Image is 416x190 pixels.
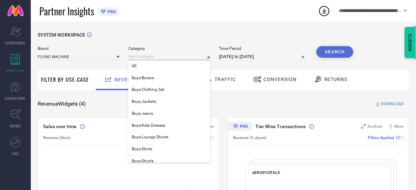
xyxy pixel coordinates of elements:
span: | [403,135,404,140]
div: Boys-Clothing Set [128,84,210,95]
svg: Zoom [361,124,366,129]
div: Boys-Jeans [128,108,210,119]
div: Boys-Boxers [128,72,210,84]
span: Brand [38,46,120,51]
span: AEROPOSTALE [252,170,280,175]
span: Revenue [115,77,138,82]
div: Boys-Jackets [128,96,210,107]
span: Boys-Jackets [132,99,156,104]
span: FWD [12,151,19,156]
div: Premium [228,122,253,132]
span: Revenue (Sum) [43,135,70,140]
div: Boys-Kids Dresses [128,120,210,131]
div: Boys-Lounge Shorts [128,131,210,143]
span: Tier Wise Transactions [256,124,306,129]
span: Boys-Shorts [132,159,154,163]
span: Revenue (% share) [233,135,267,140]
span: Returns [324,77,348,82]
span: More [394,124,404,129]
span: Conversion [263,77,297,82]
span: TRENDS [10,123,21,128]
span: Revenue Widgets ( 4 ) [38,100,86,107]
span: | [213,135,214,140]
span: SCORECARDS [5,40,26,45]
span: Boys-Kids Dresses [132,123,165,128]
input: Select category [128,53,210,60]
span: Analyse [368,124,382,129]
div: Boys-Shorts [128,155,210,167]
span: Boys-Clothing Set [132,87,164,92]
span: Filter By Use-Case [41,75,89,83]
button: Search [316,46,353,58]
div: Open download list [318,5,330,17]
div: All [128,60,210,72]
span: Partner Insights [39,4,94,18]
span: DOWNLOAD [381,100,404,107]
input: Select time period [219,53,308,61]
span: PRO [106,9,116,14]
span: Time Period [219,46,308,51]
span: SUGGESTIONS [5,96,26,101]
span: Filters Applied [368,135,394,140]
span: SYSTEM WORKSPACE [38,32,85,38]
span: WORKSPACE [6,68,25,73]
span: Traffic [214,77,236,82]
span: Sales over time [43,124,77,129]
div: Boys-Shirts [128,143,210,155]
span: Category [128,46,210,51]
span: Boys-Jeans [132,111,153,116]
span: Boys-Shirts [132,147,152,151]
span: Boys-Boxers [132,76,154,80]
span: Boys-Lounge Shorts [132,135,168,139]
span: All [132,64,136,68]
